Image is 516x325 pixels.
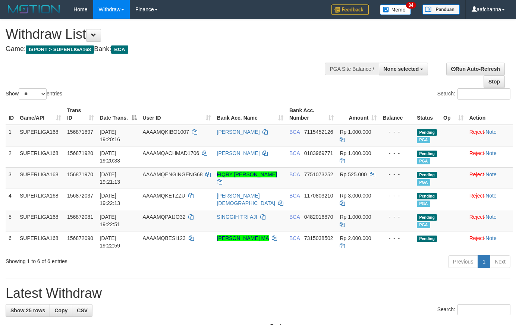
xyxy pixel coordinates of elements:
[217,235,269,241] a: [PERSON_NAME] MA
[414,104,440,125] th: Status
[383,149,411,157] div: - - -
[417,151,437,157] span: Pending
[383,128,411,136] div: - - -
[6,27,337,42] h1: Withdraw List
[67,214,93,220] span: 156872081
[469,129,484,135] a: Reject
[72,304,92,317] a: CSV
[6,286,510,301] h1: Latest Withdraw
[6,167,17,189] td: 3
[214,104,286,125] th: Bank Acc. Name: activate to sort column ascending
[383,171,411,178] div: - - -
[304,193,333,199] span: Copy 1170803210 to clipboard
[469,193,484,199] a: Reject
[6,104,17,125] th: ID
[6,125,17,146] td: 1
[406,2,416,9] span: 34
[340,193,371,199] span: Rp 3.000.000
[100,235,120,249] span: [DATE] 19:22:59
[100,214,120,227] span: [DATE] 19:22:51
[383,192,411,199] div: - - -
[140,104,214,125] th: User ID: activate to sort column ascending
[440,104,466,125] th: Op: activate to sort column ascending
[466,146,513,167] td: ·
[379,63,428,75] button: None selected
[10,307,45,313] span: Show 25 rows
[422,4,460,15] img: panduan.png
[17,189,64,210] td: SUPERLIGA168
[143,129,189,135] span: AAAAMQKIBO1007
[17,125,64,146] td: SUPERLIGA168
[217,150,260,156] a: [PERSON_NAME]
[217,193,276,206] a: [PERSON_NAME][DEMOGRAPHIC_DATA]
[143,193,185,199] span: AAAAMQKETZZU
[417,236,437,242] span: Pending
[289,150,300,156] span: BCA
[417,214,437,221] span: Pending
[380,4,411,15] img: Button%20Memo.svg
[383,213,411,221] div: - - -
[217,171,277,177] a: FIQRY [PERSON_NAME]
[6,45,337,53] h4: Game: Bank:
[437,88,510,100] label: Search:
[446,63,505,75] a: Run Auto-Refresh
[97,104,140,125] th: Date Trans.: activate to sort column descending
[340,129,371,135] span: Rp 1.000.000
[6,4,62,15] img: MOTION_logo.png
[64,104,97,125] th: Trans ID: activate to sort column ascending
[383,234,411,242] div: - - -
[17,167,64,189] td: SUPERLIGA168
[417,179,430,186] span: Marked by aafsoycanthlai
[384,66,419,72] span: None selected
[67,150,93,156] span: 156871920
[340,150,371,156] span: Rp 1.000.000
[17,104,64,125] th: Game/API: activate to sort column ascending
[469,150,484,156] a: Reject
[217,214,258,220] a: SINGGIH TRI AJI
[286,104,337,125] th: Bank Acc. Number: activate to sort column ascending
[143,235,186,241] span: AAAAMQBESI123
[6,231,17,252] td: 6
[6,255,210,265] div: Showing 1 to 6 of 6 entries
[289,214,300,220] span: BCA
[6,210,17,231] td: 5
[457,304,510,315] input: Search:
[100,193,120,206] span: [DATE] 19:22:13
[437,304,510,315] label: Search:
[340,235,371,241] span: Rp 2.000.000
[54,307,67,313] span: Copy
[490,255,510,268] a: Next
[417,129,437,136] span: Pending
[304,150,333,156] span: Copy 0183969771 to clipboard
[466,210,513,231] td: ·
[417,193,437,199] span: Pending
[304,235,333,241] span: Copy 7315038502 to clipboard
[26,45,94,54] span: ISPORT > SUPERLIGA168
[485,171,497,177] a: Note
[17,231,64,252] td: SUPERLIGA168
[67,193,93,199] span: 156872037
[485,214,497,220] a: Note
[325,63,378,75] div: PGA Site Balance /
[469,235,484,241] a: Reject
[100,150,120,164] span: [DATE] 19:20:33
[466,189,513,210] td: ·
[143,171,203,177] span: AAAAMQENGINGENG68
[485,129,497,135] a: Note
[380,104,414,125] th: Balance
[143,214,186,220] span: AAAAMQPAIJO32
[111,45,128,54] span: BCA
[304,129,333,135] span: Copy 7115452126 to clipboard
[289,129,300,135] span: BCA
[289,171,300,177] span: BCA
[17,210,64,231] td: SUPERLIGA168
[478,255,490,268] a: 1
[484,75,505,88] a: Stop
[448,255,478,268] a: Previous
[100,171,120,185] span: [DATE] 19:21:13
[143,150,199,156] span: AAAAMQACHMAD1706
[6,88,62,100] label: Show entries
[340,171,366,177] span: Rp 525.000
[331,4,369,15] img: Feedback.jpg
[466,167,513,189] td: ·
